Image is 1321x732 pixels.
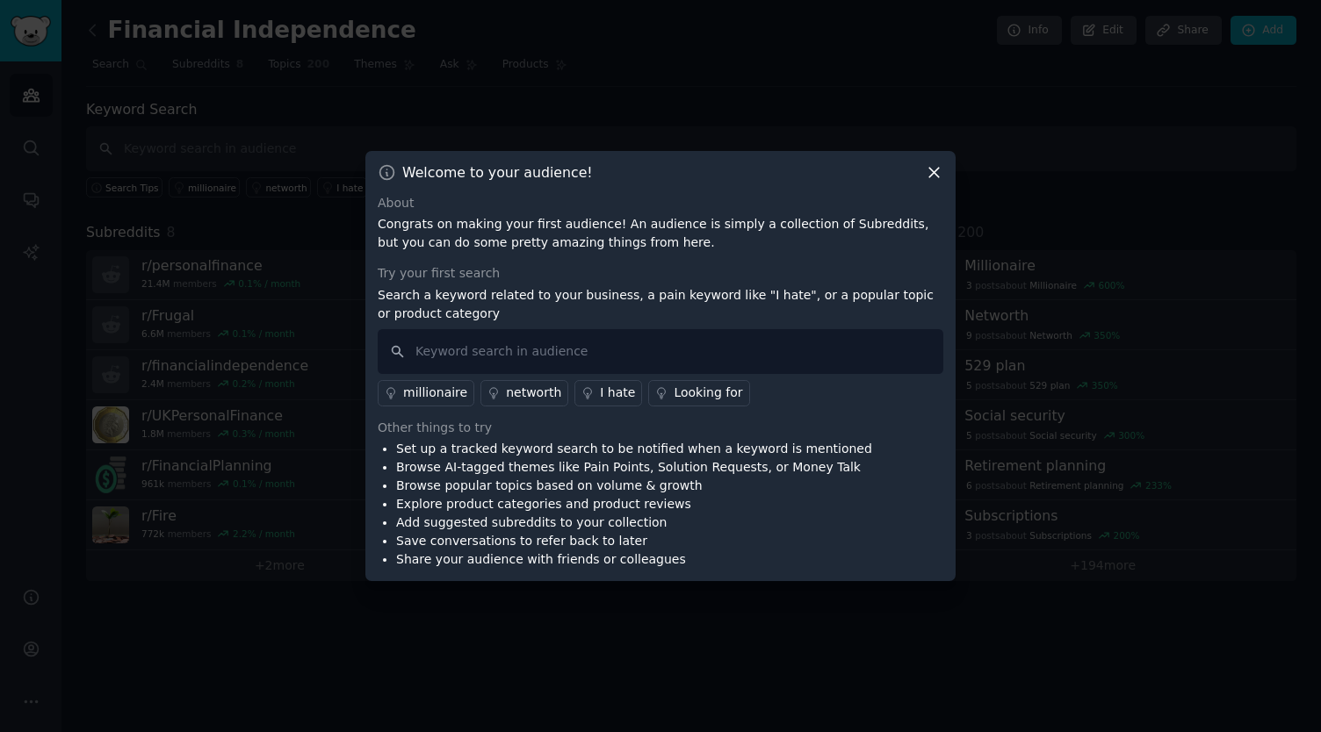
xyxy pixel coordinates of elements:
a: I hate [574,380,642,406]
div: I hate [600,384,635,402]
a: networth [480,380,568,406]
h3: Welcome to your audience! [402,163,593,182]
li: Add suggested subreddits to your collection [396,513,872,532]
a: Looking for [648,380,749,406]
a: millionaire [378,380,474,406]
li: Share your audience with friends or colleagues [396,550,872,569]
div: networth [506,384,561,402]
div: millionaire [403,384,467,402]
p: Congrats on making your first audience! An audience is simply a collection of Subreddits, but you... [378,215,943,252]
li: Browse popular topics based on volume & growth [396,477,872,495]
p: Search a keyword related to your business, a pain keyword like "I hate", or a popular topic or pr... [378,286,943,323]
div: Looking for [674,384,742,402]
div: Try your first search [378,264,943,283]
li: Set up a tracked keyword search to be notified when a keyword is mentioned [396,440,872,458]
li: Explore product categories and product reviews [396,495,872,513]
input: Keyword search in audience [378,329,943,374]
div: Other things to try [378,419,943,437]
li: Save conversations to refer back to later [396,532,872,550]
li: Browse AI-tagged themes like Pain Points, Solution Requests, or Money Talk [396,458,872,477]
div: About [378,194,943,212]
